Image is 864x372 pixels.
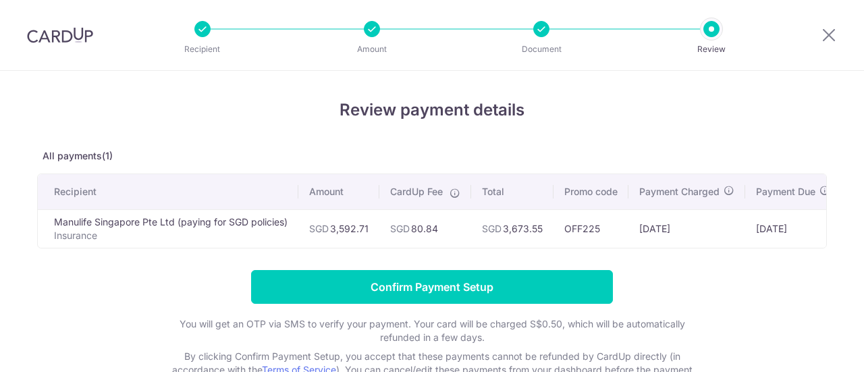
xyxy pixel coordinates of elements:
td: 3,673.55 [471,209,553,248]
span: CardUp Fee [390,185,443,198]
span: SGD [309,223,329,234]
p: Insurance [54,229,288,242]
p: Amount [322,43,422,56]
td: OFF225 [553,209,628,248]
td: Manulife Singapore Pte Ltd (paying for SGD policies) [38,209,298,248]
p: All payments(1) [37,149,827,163]
td: [DATE] [745,209,841,248]
p: Review [661,43,761,56]
p: Document [491,43,591,56]
span: SGD [390,223,410,234]
iframe: Opens a widget where you can find more information [778,331,850,365]
th: Amount [298,174,379,209]
td: [DATE] [628,209,745,248]
img: CardUp [27,27,93,43]
th: Promo code [553,174,628,209]
span: SGD [482,223,502,234]
h4: Review payment details [37,98,827,122]
th: Recipient [38,174,298,209]
td: 80.84 [379,209,471,248]
p: You will get an OTP via SMS to verify your payment. Your card will be charged S$0.50, which will ... [162,317,702,344]
td: 3,592.71 [298,209,379,248]
span: Payment Due [756,185,815,198]
p: Recipient [153,43,252,56]
input: Confirm Payment Setup [251,270,613,304]
span: Payment Charged [639,185,720,198]
th: Total [471,174,553,209]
